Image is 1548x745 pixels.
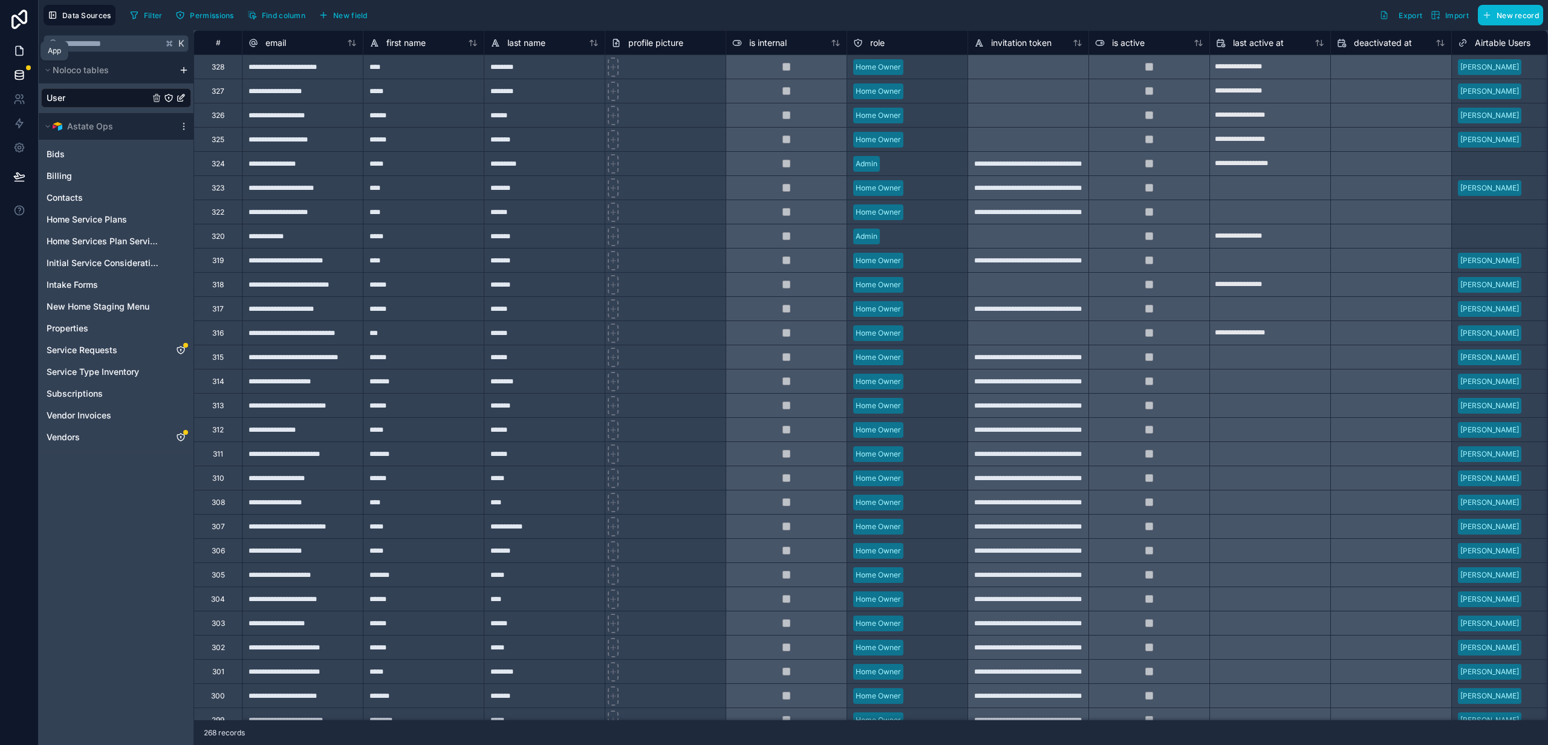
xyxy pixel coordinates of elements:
span: Properties [47,322,88,334]
div: 327 [212,86,224,96]
div: Home Owner [856,352,901,363]
button: Import [1426,5,1473,25]
a: Service Type Inventory [47,366,161,378]
div: User [41,88,191,108]
a: Vendor Invoices [47,409,161,421]
div: Home Owner [856,134,901,145]
div: [PERSON_NAME] [1460,715,1519,726]
div: Home Owner [856,715,901,726]
div: [PERSON_NAME] [1460,521,1519,532]
div: [PERSON_NAME] [1460,352,1519,363]
div: [PERSON_NAME] [1460,304,1519,314]
a: New record [1473,5,1543,25]
span: Filter [144,11,163,20]
span: last name [507,37,545,49]
a: Bids [47,148,161,160]
div: [PERSON_NAME] [1460,570,1519,581]
div: Home Owner [856,304,901,314]
span: Find column [262,11,305,20]
div: [PERSON_NAME] [1460,642,1519,653]
div: Home Owner [856,497,901,508]
div: 311 [213,449,223,459]
img: Airtable Logo [53,122,62,131]
span: Service Type Inventory [47,366,139,378]
div: Vendors [41,428,191,447]
div: Home Owner [856,376,901,387]
a: Home Service Plans [47,213,161,226]
div: Properties [41,319,191,338]
div: Home Owner [856,473,901,484]
span: Data Sources [62,11,111,20]
div: Home Owner [856,425,901,435]
button: Filter [125,6,167,24]
div: # [203,38,233,47]
div: Billing [41,166,191,186]
div: Service Requests [41,340,191,360]
a: Contacts [47,192,161,204]
div: Home Owner [856,183,901,194]
div: 317 [212,304,224,314]
span: 268 records [204,728,245,738]
div: [PERSON_NAME] [1460,691,1519,701]
div: 322 [212,207,224,217]
div: 318 [212,280,224,290]
div: 312 [212,425,224,435]
div: Home Owner [856,207,901,218]
div: Subscriptions [41,384,191,403]
div: 314 [212,377,224,386]
div: 319 [212,256,224,265]
div: Home Owner [856,545,901,556]
a: Permissions [171,6,242,24]
div: [PERSON_NAME] [1460,594,1519,605]
div: [PERSON_NAME] [1460,666,1519,677]
div: [PERSON_NAME] [1460,400,1519,411]
span: Subscriptions [47,388,103,400]
span: Import [1445,11,1469,20]
div: Admin [856,231,877,242]
a: Service Requests [47,344,161,356]
div: 304 [211,594,225,604]
div: 302 [212,643,225,652]
span: invitation token [991,37,1052,49]
div: 301 [212,667,224,677]
span: Home Service Plans [47,213,127,226]
span: Vendor Invoices [47,409,111,421]
div: Service Type Inventory [41,362,191,382]
div: 315 [212,353,224,362]
div: Home Owner [856,255,901,266]
button: Permissions [171,6,238,24]
span: Noloco tables [53,64,109,76]
span: last active at [1233,37,1284,49]
div: 324 [212,159,225,169]
button: New record [1478,5,1543,25]
button: Export [1375,5,1426,25]
button: Noloco tables [41,62,174,79]
div: Home Owner [856,594,901,605]
a: User [47,92,149,104]
div: 323 [212,183,224,193]
span: Astate Ops [67,120,113,132]
div: [PERSON_NAME] [1460,425,1519,435]
div: 326 [212,111,224,120]
div: App [48,46,61,56]
div: 305 [212,570,225,580]
div: Home Services Plan Services [41,232,191,251]
span: first name [386,37,426,49]
button: New field [314,6,372,24]
div: [PERSON_NAME] [1460,110,1519,121]
span: Contacts [47,192,83,204]
div: Home Owner [856,279,901,290]
div: 328 [212,62,224,72]
a: Home Services Plan Services [47,235,161,247]
div: 299 [212,715,224,725]
a: Subscriptions [47,388,161,400]
div: [PERSON_NAME] [1460,328,1519,339]
a: Billing [47,170,161,182]
div: Home Owner [856,62,901,73]
div: 307 [212,522,225,532]
div: 308 [212,498,225,507]
div: 300 [211,691,225,701]
div: 310 [212,473,224,483]
span: New record [1497,11,1539,20]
